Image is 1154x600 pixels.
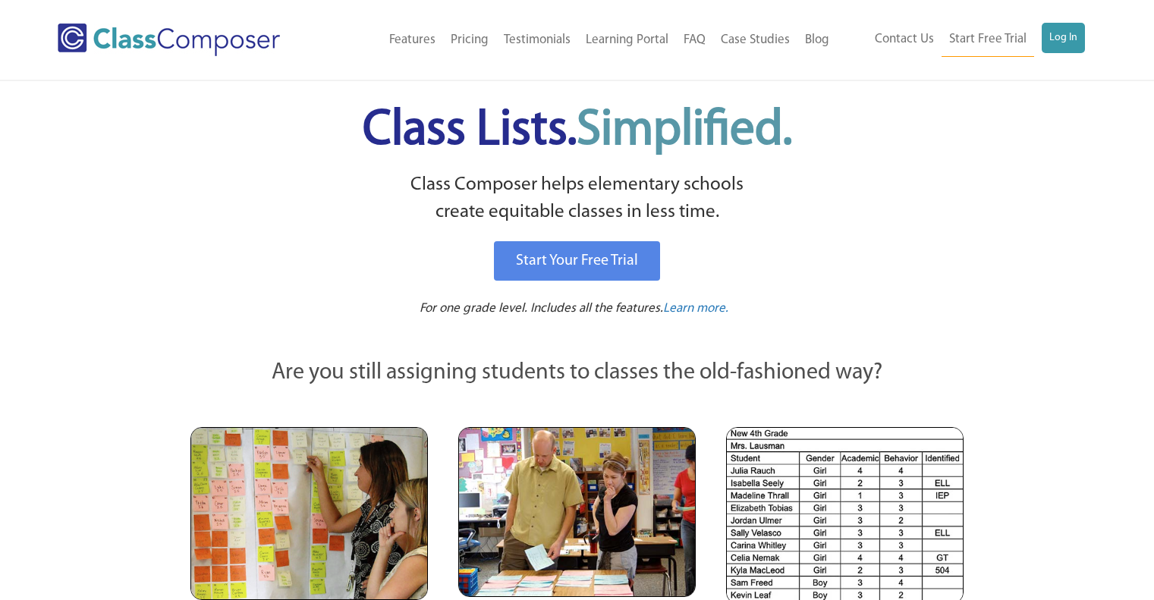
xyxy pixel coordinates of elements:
a: Start Free Trial [942,23,1034,57]
p: Are you still assigning students to classes the old-fashioned way? [190,357,964,390]
a: FAQ [676,24,713,57]
a: Learning Portal [578,24,676,57]
img: Blue and Pink Paper Cards [458,427,696,596]
p: Class Composer helps elementary schools create equitable classes in less time. [188,171,967,227]
span: Start Your Free Trial [516,253,638,269]
nav: Header Menu [837,23,1085,57]
a: Testimonials [496,24,578,57]
a: Start Your Free Trial [494,241,660,281]
a: Blog [797,24,837,57]
a: Learn more. [663,300,728,319]
span: Class Lists. [363,106,792,155]
a: Log In [1042,23,1085,53]
span: Learn more. [663,302,728,315]
img: Teachers Looking at Sticky Notes [190,427,428,600]
nav: Header Menu [329,24,836,57]
span: Simplified. [577,106,792,155]
a: Pricing [443,24,496,57]
img: Class Composer [58,24,280,56]
a: Case Studies [713,24,797,57]
a: Features [382,24,443,57]
span: For one grade level. Includes all the features. [420,302,663,315]
a: Contact Us [867,23,942,56]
